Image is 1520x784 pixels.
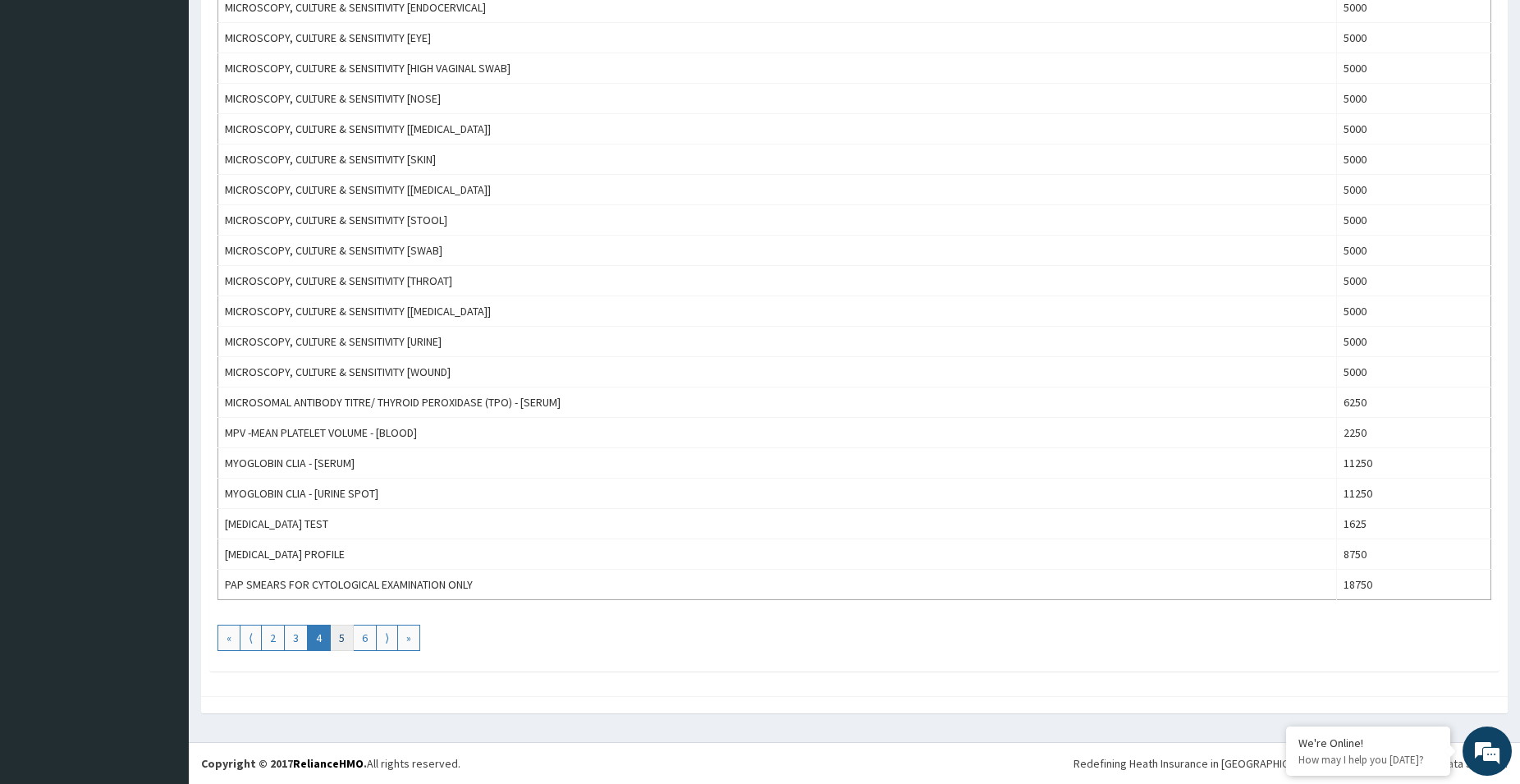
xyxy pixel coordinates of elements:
[201,756,367,771] strong: Copyright © 2017 .
[376,625,398,651] a: Go to next page
[1336,570,1490,600] td: 18750
[218,479,1337,509] td: MYOGLOBIN CLIA - [URINE SPOT]
[218,448,1337,479] td: MYOGLOBIN CLIA - [SERUM]
[1336,357,1490,387] td: 5000
[218,175,1337,205] td: MICROSCOPY, CULTURE & SENSITIVITY [[MEDICAL_DATA]]
[189,742,1520,784] footer: All rights reserved.
[218,539,1337,570] td: [MEDICAL_DATA] PROFILE
[1336,175,1490,205] td: 5000
[218,236,1337,266] td: MICROSCOPY, CULTURE & SENSITIVITY [SWAB]
[218,23,1337,53] td: MICROSCOPY, CULTURE & SENSITIVITY [EYE]
[218,84,1337,114] td: MICROSCOPY, CULTURE & SENSITIVITY [NOSE]
[218,418,1337,448] td: MPV -MEAN PLATELET VOLUME - [BLOOD]
[218,357,1337,387] td: MICROSCOPY, CULTURE & SENSITIVITY [WOUND]
[85,92,276,113] div: Chat with us now
[1336,479,1490,509] td: 11250
[284,625,308,651] a: Go to page number 3
[397,625,420,651] a: Go to last page
[1336,53,1490,84] td: 5000
[1298,753,1438,767] p: How may I help you today?
[1336,327,1490,357] td: 5000
[1074,755,1508,772] div: Redefining Heath Insurance in [GEOGRAPHIC_DATA] using Telemedicine and Data Science!
[8,448,313,506] textarea: Type your message and hit 'Enter'
[307,625,331,651] a: Go to page number 4
[353,625,377,651] a: Go to page number 6
[218,387,1337,418] td: MICROSOMAL ANTIBODY TITRE/ THYROID PEROXIDASE (TPO) - [SERUM]
[218,144,1337,175] td: MICROSCOPY, CULTURE & SENSITIVITY [SKIN]
[261,625,285,651] a: Go to page number 2
[218,114,1337,144] td: MICROSCOPY, CULTURE & SENSITIVITY [[MEDICAL_DATA]]
[1336,296,1490,327] td: 5000
[1336,144,1490,175] td: 5000
[1336,205,1490,236] td: 5000
[217,625,240,651] a: Go to first page
[218,509,1337,539] td: [MEDICAL_DATA] TEST
[218,205,1337,236] td: MICROSCOPY, CULTURE & SENSITIVITY [STOOL]
[1336,387,1490,418] td: 6250
[1336,84,1490,114] td: 5000
[30,82,66,123] img: d_794563401_company_1708531726252_794563401
[1336,266,1490,296] td: 5000
[1336,23,1490,53] td: 5000
[218,570,1337,600] td: PAP SMEARS FOR CYTOLOGICAL EXAMINATION ONLY
[293,756,364,771] a: RelianceHMO
[330,625,354,651] a: Go to page number 5
[95,207,227,373] span: We're online!
[269,8,309,48] div: Minimize live chat window
[218,266,1337,296] td: MICROSCOPY, CULTURE & SENSITIVITY [THROAT]
[1336,448,1490,479] td: 11250
[1336,114,1490,144] td: 5000
[1298,736,1438,750] div: We're Online!
[1336,418,1490,448] td: 2250
[218,53,1337,84] td: MICROSCOPY, CULTURE & SENSITIVITY [HIGH VAGINAL SWAB]
[240,625,262,651] a: Go to previous page
[1336,539,1490,570] td: 8750
[218,327,1337,357] td: MICROSCOPY, CULTURE & SENSITIVITY [URINE]
[218,296,1337,327] td: MICROSCOPY, CULTURE & SENSITIVITY [[MEDICAL_DATA]]
[1336,509,1490,539] td: 1625
[1336,236,1490,266] td: 5000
